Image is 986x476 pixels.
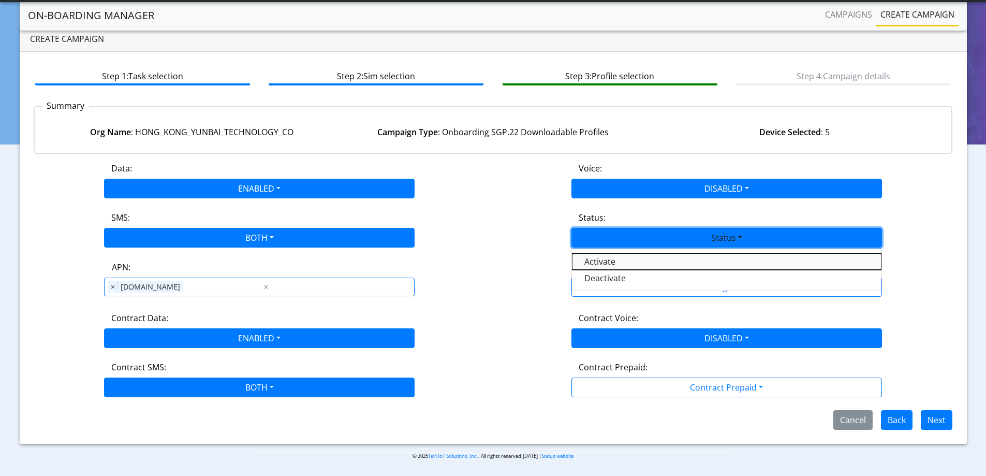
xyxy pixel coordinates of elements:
[579,162,602,175] label: Voice:
[111,211,130,224] label: SMS:
[104,179,415,198] button: ENABLED
[111,162,132,175] label: Data:
[571,249,882,291] div: ENABLED
[111,312,168,324] label: Contract Data:
[104,378,415,397] button: BOTH
[759,126,821,138] strong: Device Selected
[876,4,959,25] a: Create campaign
[90,126,131,138] strong: Org Name
[571,378,882,397] button: Contract Prepaid
[571,228,882,248] button: Status
[20,26,967,52] div: Create campaign
[428,453,478,459] a: Telit IoT Solutions, Inc.
[579,361,647,373] label: Contract Prepaid:
[118,281,183,293] span: [DOMAIN_NAME]
[572,270,881,286] button: Deactivate
[571,179,882,198] button: DISABLED
[104,228,415,248] button: BOTH
[342,126,643,138] div: : Onboarding SGP.22 Downloadable Profiles
[42,99,89,112] p: Summary
[503,66,717,85] btn: Step 3: Profile selection
[111,361,166,373] label: Contract SMS:
[377,126,438,138] strong: Campaign Type
[579,211,606,224] label: Status:
[833,410,873,430] button: Cancel
[262,281,271,293] span: Clear all
[572,253,881,270] button: Activate
[28,5,154,26] a: On-Boarding Manager
[571,328,882,348] button: DISABLED
[112,261,130,273] label: APN:
[736,66,951,85] btn: Step 4: Campaign details
[269,66,483,85] btn: Step 2: Sim selection
[881,410,913,430] button: Back
[104,328,415,348] button: ENABLED
[644,126,945,138] div: : 5
[921,410,952,430] button: Next
[254,452,732,460] p: © 2025 . All rights reserved.[DATE] |
[821,4,876,25] a: Campaigns
[579,312,638,324] label: Contract Voice:
[541,453,573,459] a: Status website
[41,126,342,138] div: : HONG_KONG_YUNBAI_TECHNOLOGY_CO
[35,66,250,85] btn: Step 1: Task selection
[108,281,118,293] span: ×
